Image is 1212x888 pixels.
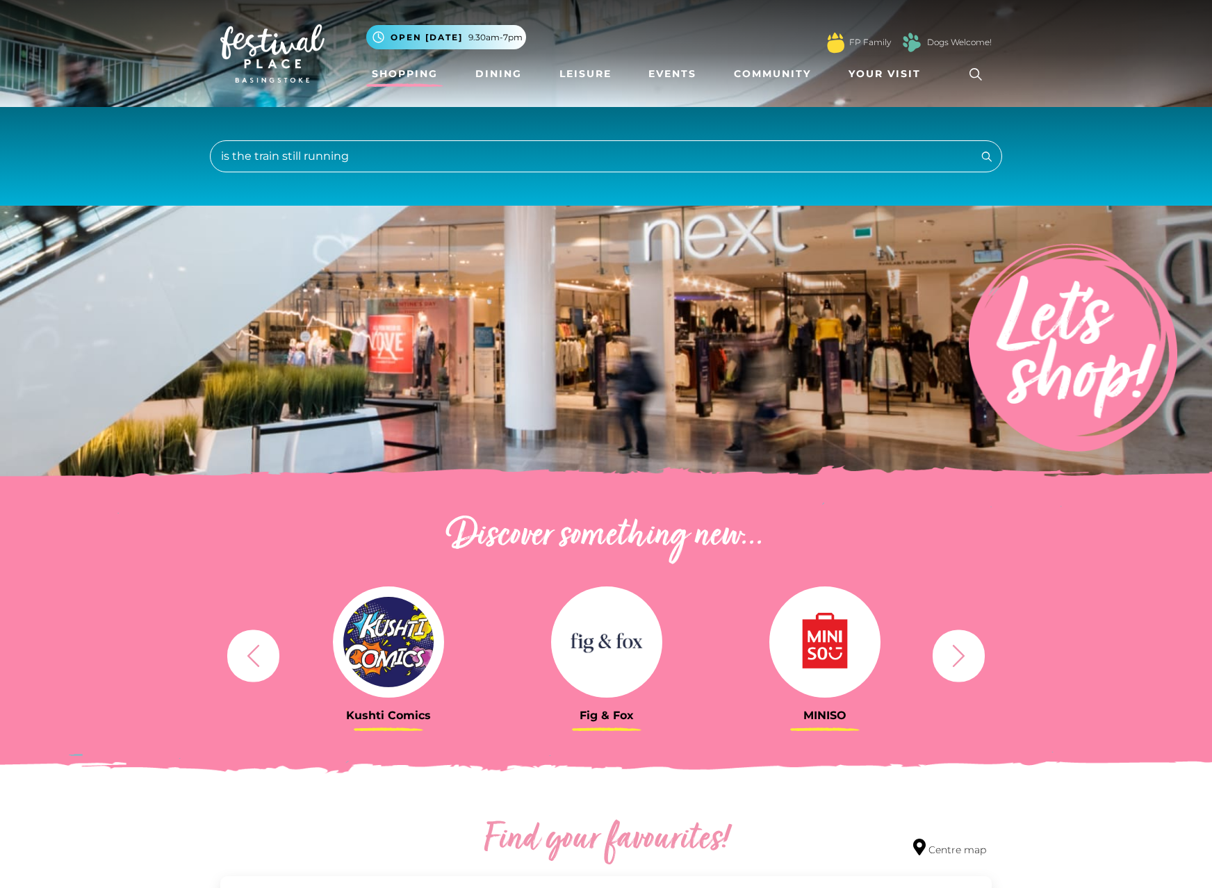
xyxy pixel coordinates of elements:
a: Leisure [554,61,617,87]
input: Search... [210,140,1002,172]
h2: Find your favourites! [352,818,860,862]
span: 9.30am-7pm [468,31,523,44]
img: Festival Place Logo [220,24,325,83]
a: FP Family [849,36,891,49]
span: Your Visit [849,67,921,81]
a: Kushti Comics [290,586,487,722]
a: Centre map [913,839,986,857]
a: Events [643,61,702,87]
a: Shopping [366,61,443,87]
a: Fig & Fox [508,586,705,722]
a: Your Visit [843,61,933,87]
a: MINISO [726,586,924,722]
h2: Discover something new... [220,514,992,559]
h3: Kushti Comics [290,709,487,722]
a: Community [728,61,817,87]
a: Dogs Welcome! [927,36,992,49]
h3: Fig & Fox [508,709,705,722]
h3: MINISO [726,709,924,722]
span: Open [DATE] [391,31,463,44]
a: Dining [470,61,527,87]
button: Open [DATE] 9.30am-7pm [366,25,526,49]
